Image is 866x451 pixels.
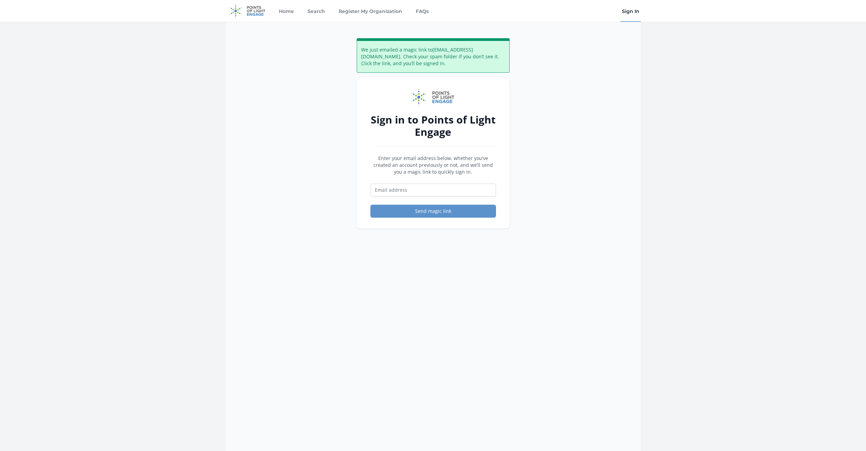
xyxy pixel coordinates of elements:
[357,38,510,73] div: We just emailed a magic link to [EMAIL_ADDRESS][DOMAIN_NAME] . Check your spam folder if you don’...
[370,114,496,138] h2: Sign in to Points of Light Engage
[370,184,496,197] input: Email address
[370,205,496,218] button: Send magic link
[412,89,455,105] img: Points of Light Engage logo
[370,155,496,175] p: Enter your email address below, whether you’ve created an account previously or not, and we’ll se...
